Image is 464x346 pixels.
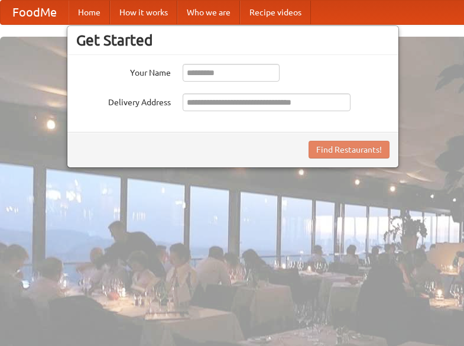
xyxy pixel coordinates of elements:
[76,64,171,79] label: Your Name
[240,1,311,24] a: Recipe videos
[76,31,390,49] h3: Get Started
[177,1,240,24] a: Who we are
[69,1,110,24] a: Home
[1,1,69,24] a: FoodMe
[309,141,390,159] button: Find Restaurants!
[110,1,177,24] a: How it works
[76,93,171,108] label: Delivery Address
